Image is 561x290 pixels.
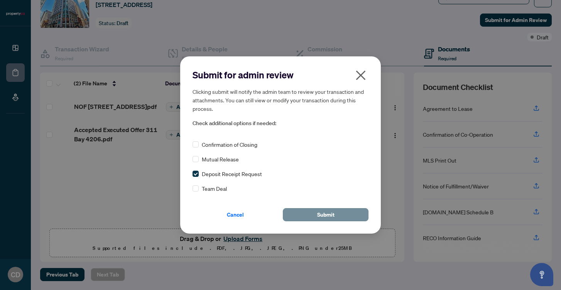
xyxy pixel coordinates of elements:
[202,140,257,149] span: Confirmation of Closing
[355,69,367,81] span: close
[193,119,368,128] span: Check additional options if needed:
[202,170,262,178] span: Deposit Receipt Request
[317,209,335,221] span: Submit
[193,69,368,81] h2: Submit for admin review
[193,87,368,113] h5: Clicking submit will notify the admin team to review your transaction and attachments. You can st...
[193,208,278,221] button: Cancel
[530,263,553,286] button: Open asap
[283,208,368,221] button: Submit
[227,209,244,221] span: Cancel
[202,155,239,163] span: Mutual Release
[202,184,227,193] span: Team Deal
